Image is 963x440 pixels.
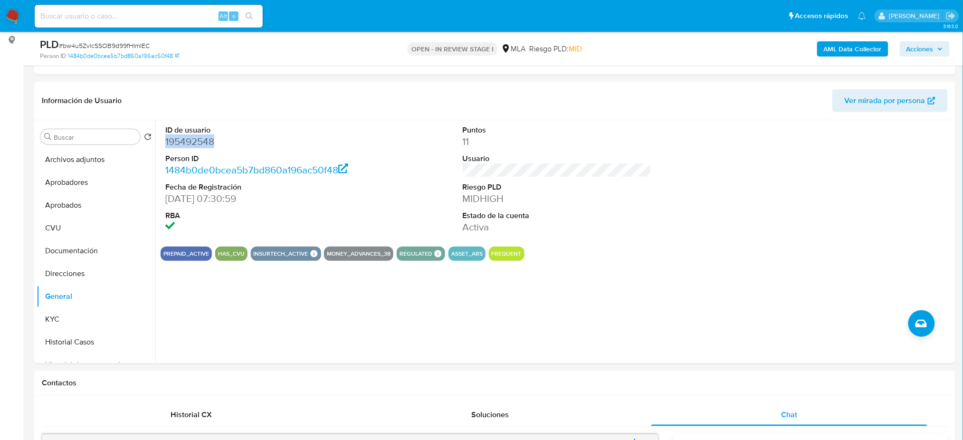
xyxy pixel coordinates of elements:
span: s [232,11,235,20]
button: search-icon [239,10,259,23]
button: Historial Casos [37,331,155,354]
span: Riesgo PLD: [529,44,582,54]
button: Aprobadores [37,171,155,194]
a: 1484b0de0bcea5b7bd860a196ac50f48 [68,52,179,60]
dt: Puntos [463,125,651,135]
dt: RBA [165,210,354,221]
button: KYC [37,308,155,331]
input: Buscar usuario o caso... [35,10,263,22]
h1: Información de Usuario [42,96,122,105]
span: Chat [781,409,797,420]
span: Ver mirada por persona [845,89,925,112]
h1: Contactos [42,378,948,388]
p: OPEN - IN REVIEW STAGE I [408,42,497,56]
div: MLA [501,44,525,54]
dt: Usuario [463,153,651,164]
span: MID [569,43,582,54]
span: # bw4u5ZvlcSSOB9d99fHImIEC [59,41,150,50]
button: AML Data Collector [817,41,888,57]
button: Historial de conversaciones [37,354,155,376]
p: abril.medzovich@mercadolibre.com [889,11,943,20]
span: Acciones [906,41,934,57]
span: 3.163.0 [943,22,958,30]
b: AML Data Collector [824,41,882,57]
dt: ID de usuario [165,125,354,135]
b: PLD [40,37,59,52]
span: Alt [219,11,227,20]
a: Notificaciones [858,12,866,20]
button: Aprobados [37,194,155,217]
input: Buscar [54,133,136,142]
dd: Activa [463,220,651,234]
dd: 195492548 [165,135,354,148]
button: CVU [37,217,155,239]
button: Direcciones [37,262,155,285]
b: Person ID [40,52,66,60]
button: Buscar [44,133,52,141]
a: 1484b0de0bcea5b7bd860a196ac50f48 [165,163,348,177]
button: Volver al orden por defecto [144,133,152,143]
button: Ver mirada por persona [832,89,948,112]
button: Acciones [900,41,950,57]
button: Archivos adjuntos [37,148,155,171]
span: Accesos rápidos [795,11,849,21]
dt: Fecha de Registración [165,182,354,192]
a: Salir [946,11,956,21]
dt: Riesgo PLD [463,182,651,192]
button: General [37,285,155,308]
button: Documentación [37,239,155,262]
dd: 11 [463,135,651,148]
dd: [DATE] 07:30:59 [165,192,354,205]
span: Historial CX [171,409,212,420]
dt: Estado de la cuenta [463,210,651,221]
dt: Person ID [165,153,354,164]
span: Soluciones [471,409,509,420]
dd: MIDHIGH [463,192,651,205]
